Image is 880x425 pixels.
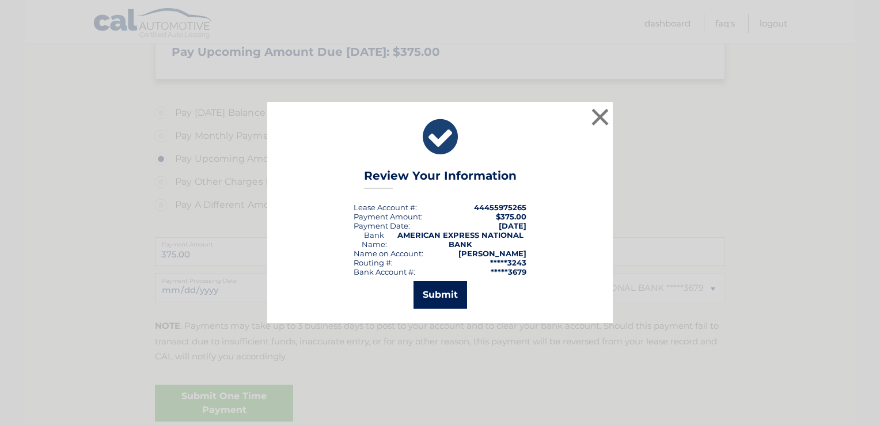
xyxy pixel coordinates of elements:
button: Submit [414,281,467,309]
div: Bank Name: [354,230,395,249]
span: Payment Date [354,221,408,230]
div: Bank Account #: [354,267,415,276]
div: Routing #: [354,258,393,267]
button: × [589,105,612,128]
div: : [354,221,410,230]
span: $375.00 [496,212,526,221]
div: Name on Account: [354,249,423,258]
strong: [PERSON_NAME] [458,249,526,258]
strong: 44455975265 [474,203,526,212]
h3: Review Your Information [364,169,517,189]
div: Lease Account #: [354,203,417,212]
strong: AMERICAN EXPRESS NATIONAL BANK [397,230,524,249]
div: Payment Amount: [354,212,423,221]
span: [DATE] [499,221,526,230]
